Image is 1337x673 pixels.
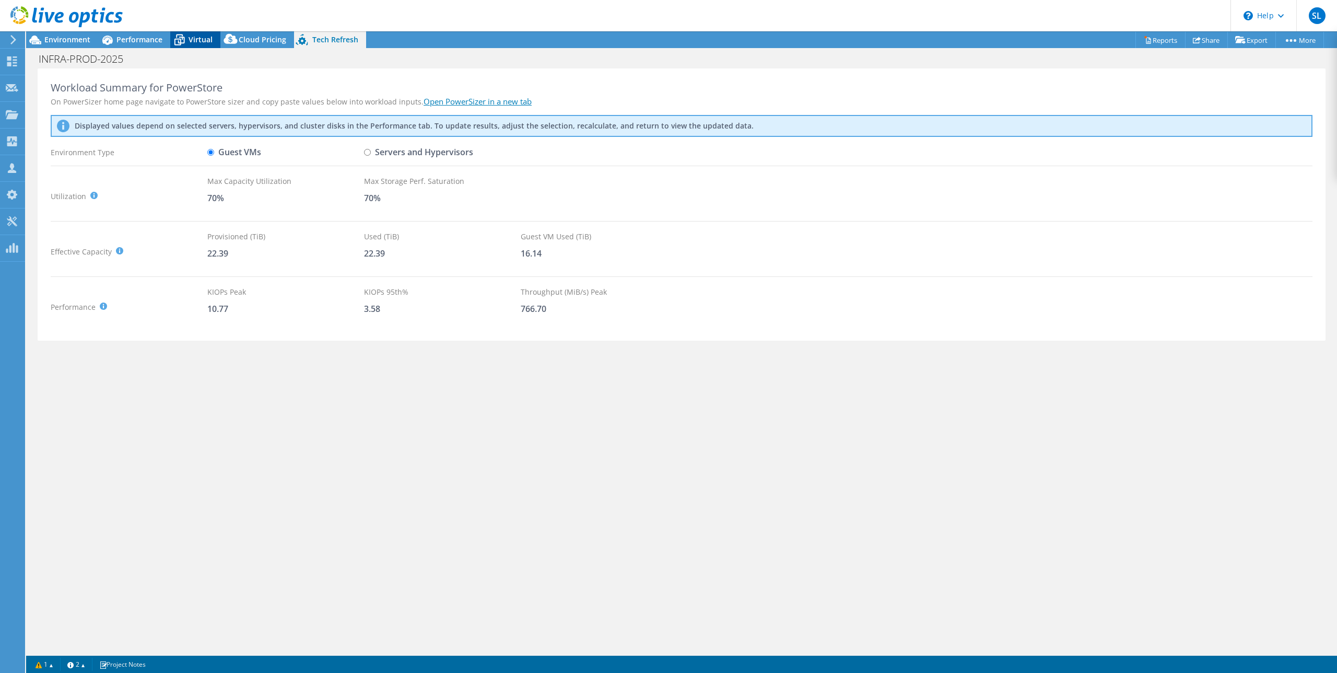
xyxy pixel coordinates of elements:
[92,658,153,671] a: Project Notes
[239,34,286,44] span: Cloud Pricing
[51,286,207,328] div: Performance
[1227,32,1276,48] a: Export
[207,303,364,315] div: 10.77
[60,658,92,671] a: 2
[51,96,1312,107] div: On PowerSizer home page navigate to PowerStore sizer and copy paste values below into workload in...
[189,34,213,44] span: Virtual
[51,82,1312,94] div: Workload Summary for PowerStore
[521,303,677,315] div: 766.70
[521,248,677,259] div: 16.14
[364,176,521,187] div: Max Storage Perf. Saturation
[207,176,364,187] div: Max Capacity Utilization
[364,143,473,161] label: Servers and Hypervisors
[51,176,207,217] div: Utilization
[51,231,207,272] div: Effective Capacity
[521,286,677,298] div: Throughput (MiB/s) Peak
[207,286,364,298] div: KIOPs Peak
[51,143,207,161] div: Environment Type
[34,53,139,65] h1: INFRA-PROD-2025
[28,658,61,671] a: 1
[364,149,371,156] input: Servers and Hypervisors
[207,143,261,161] label: Guest VMs
[207,149,214,156] input: Guest VMs
[207,231,364,242] div: Provisioned (TiB)
[364,248,521,259] div: 22.39
[44,34,90,44] span: Environment
[1244,11,1253,20] svg: \n
[116,34,162,44] span: Performance
[207,248,364,259] div: 22.39
[364,231,521,242] div: Used (TiB)
[1275,32,1324,48] a: More
[364,303,521,315] div: 3.58
[1185,32,1228,48] a: Share
[1135,32,1186,48] a: Reports
[364,192,521,204] div: 70%
[1309,7,1326,24] span: SL
[207,192,364,204] div: 70%
[521,231,677,242] div: Guest VM Used (TiB)
[312,34,358,44] span: Tech Refresh
[424,96,532,107] a: Open PowerSizer in a new tab
[75,121,571,131] p: Displayed values depend on selected servers, hypervisors, and cluster disks in the Performance ta...
[364,286,521,298] div: KIOPs 95th%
